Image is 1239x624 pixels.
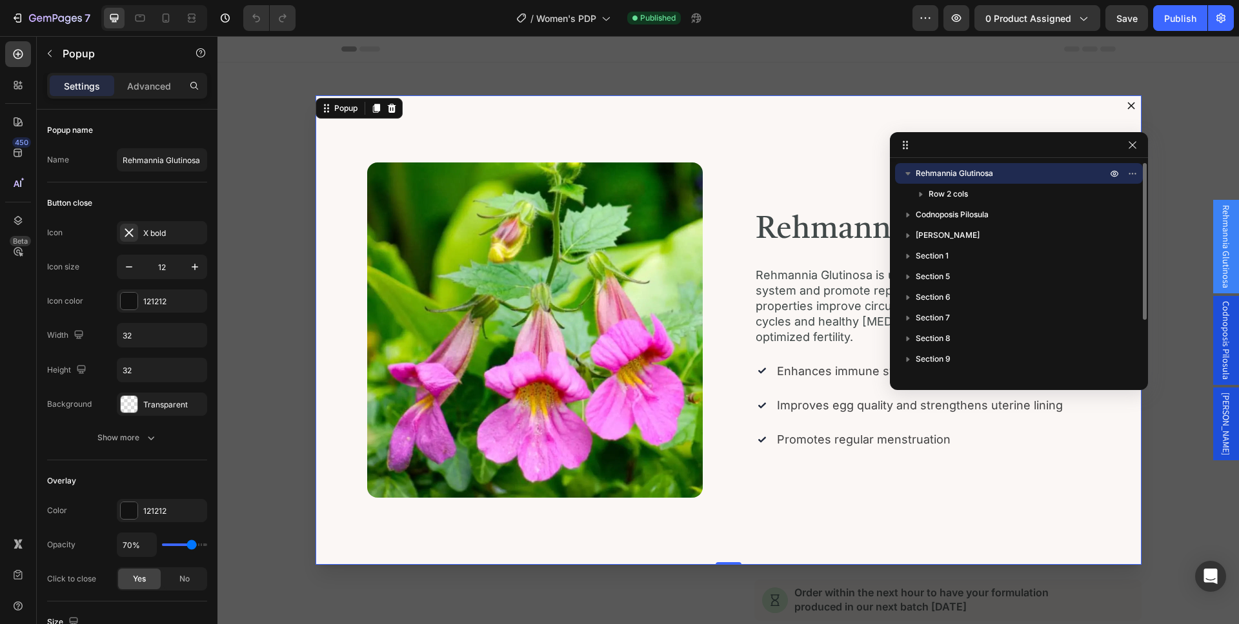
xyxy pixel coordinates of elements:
[12,137,31,148] div: 450
[1002,356,1015,419] span: [PERSON_NAME]
[916,167,993,180] span: Rehmannia Glutinosa
[150,126,485,462] img: gempages_491691367047627898-e80268c1-3ed6-485a-9759-09bc6d70f1c1.webp
[916,332,951,345] span: Section 8
[63,46,172,61] p: Popup
[47,295,83,307] div: Icon color
[1002,169,1015,252] span: Rehmannia Glutinosa
[559,396,845,411] p: Promotes regular menstruation
[97,431,157,444] div: Show more
[47,154,69,166] div: Name
[143,399,204,411] div: Transparent
[538,231,871,309] p: Rehmannia Glutinosa is used to enhance the immune system and promote reproductive health. Its war...
[1105,5,1148,31] button: Save
[640,12,676,24] span: Published
[47,398,92,410] div: Background
[47,261,79,273] div: Icon size
[559,362,845,376] p: Improves egg quality and strengthens uterine lining
[916,373,954,386] span: Section 10
[127,79,171,93] p: Advanced
[85,10,90,26] p: 7
[217,36,1239,624] iframe: Design area
[114,66,143,78] div: Popup
[916,311,950,324] span: Section 7
[916,249,949,262] span: Section 1
[10,236,31,246] div: Beta
[143,296,204,307] div: 121212
[47,539,76,551] div: Opacity
[916,291,951,304] span: Section 6
[98,59,924,529] div: Dialog content
[47,475,76,487] div: Overlay
[98,59,924,529] div: Dialog body
[916,208,989,221] span: Codnoposis Pilosula
[117,324,206,347] input: Auto
[64,79,100,93] p: Settings
[559,327,845,342] p: Enhances immune system
[537,175,872,215] h2: Rehmannia Glutinosa
[243,5,296,31] div: Undo/Redo
[916,270,950,283] span: Section 5
[47,362,89,379] div: Height
[47,197,92,209] div: Button close
[47,573,96,585] div: Click to close
[929,188,968,200] span: Row 2 cols
[1195,561,1226,592] div: Open Intercom Messenger
[536,12,596,25] span: Women's PDP
[47,327,86,344] div: Width
[5,5,96,31] button: 7
[985,12,1071,25] span: 0 product assigned
[179,573,190,585] span: No
[47,124,93,136] div: Popup name
[133,573,146,585] span: Yes
[117,533,156,556] input: Auto
[974,5,1100,31] button: 0 product assigned
[143,505,204,517] div: 121212
[916,353,951,366] span: Section 9
[47,426,207,449] button: Show more
[1153,5,1207,31] button: Publish
[143,228,204,239] div: X bold
[47,505,67,516] div: Color
[1002,265,1015,344] span: Codnoposis Pilosula
[1116,13,1138,24] span: Save
[916,229,980,242] span: [PERSON_NAME]
[530,12,534,25] span: /
[1164,12,1196,25] div: Publish
[117,148,207,171] input: E.g. New popup
[117,358,206,382] input: Auto
[47,227,63,239] div: Icon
